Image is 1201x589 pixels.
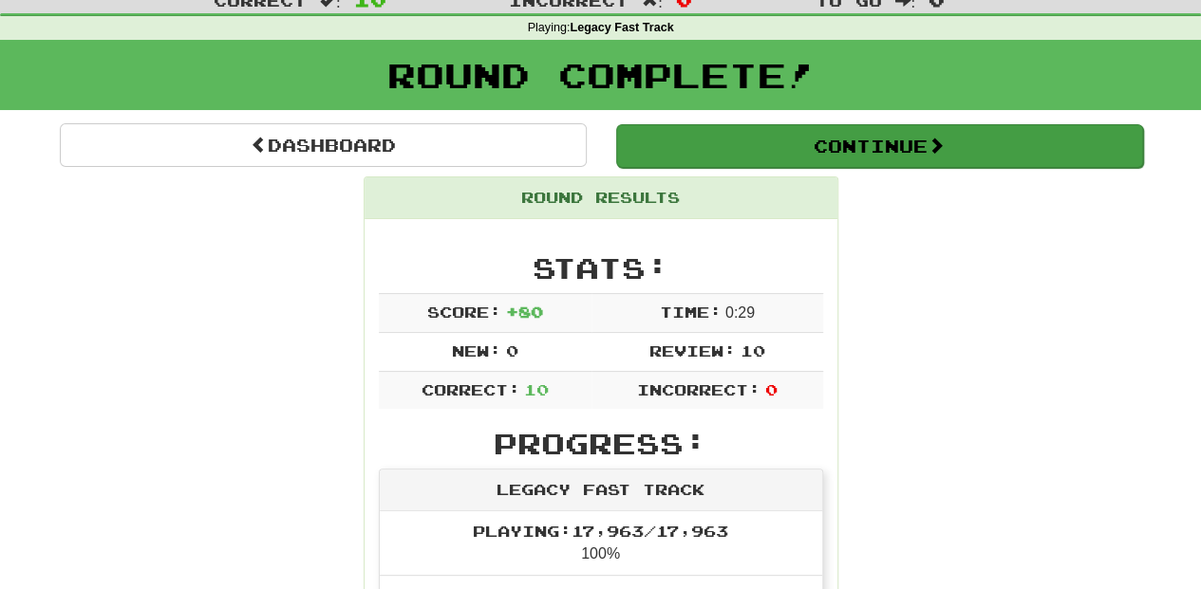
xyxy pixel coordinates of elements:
[427,303,501,321] span: Score:
[616,124,1143,168] button: Continue
[649,341,736,359] span: Review:
[505,341,517,359] span: 0
[60,123,587,167] a: Dashboard
[379,428,823,459] h2: Progress:
[505,303,542,321] span: + 80
[659,303,721,321] span: Time:
[570,21,673,34] strong: Legacy Fast Track
[379,252,823,284] h2: Stats:
[524,380,549,398] span: 10
[764,380,777,398] span: 0
[725,304,755,321] span: 0 : 29
[637,380,760,398] span: Incorrect:
[380,469,822,511] div: Legacy Fast Track
[380,511,822,576] li: 100%
[365,177,837,219] div: Round Results
[452,341,501,359] span: New:
[473,522,728,540] span: Playing: 17,963 / 17,963
[7,56,1194,94] h1: Round Complete!
[740,341,764,359] span: 10
[421,380,519,398] span: Correct:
